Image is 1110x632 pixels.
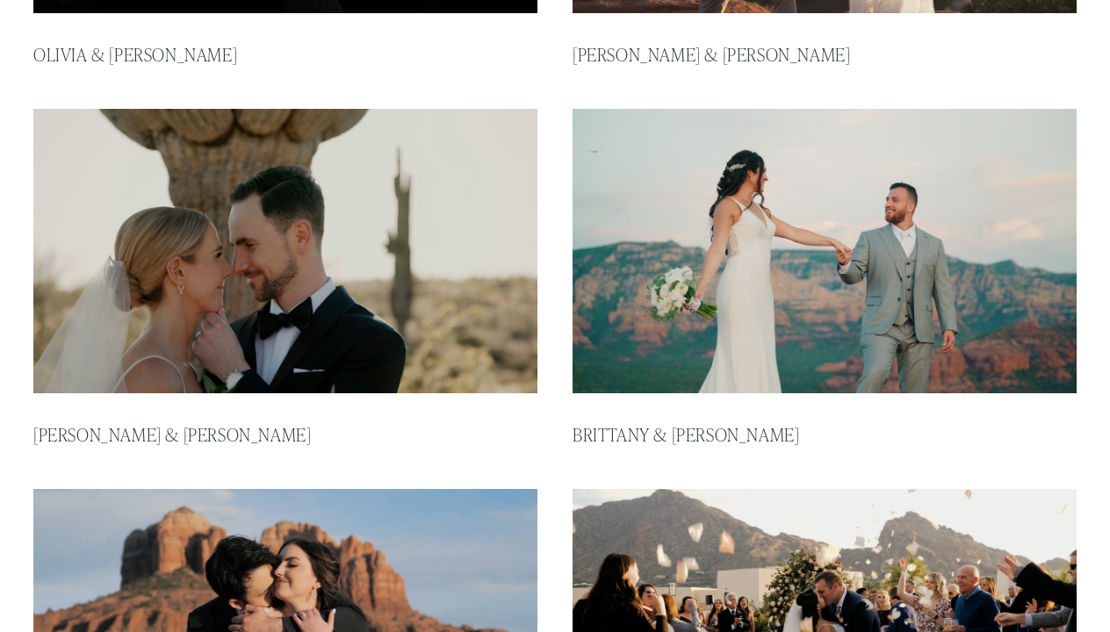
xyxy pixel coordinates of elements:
img: Catherine &amp; Patrick [31,107,540,394]
img: Brittany &amp; Anthony [570,107,1079,394]
a: Brittany & [PERSON_NAME] [573,422,799,446]
a: [PERSON_NAME] & [PERSON_NAME] [33,422,311,446]
a: Olivia & [PERSON_NAME] [33,42,237,66]
a: [PERSON_NAME] & [PERSON_NAME] [573,42,850,66]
